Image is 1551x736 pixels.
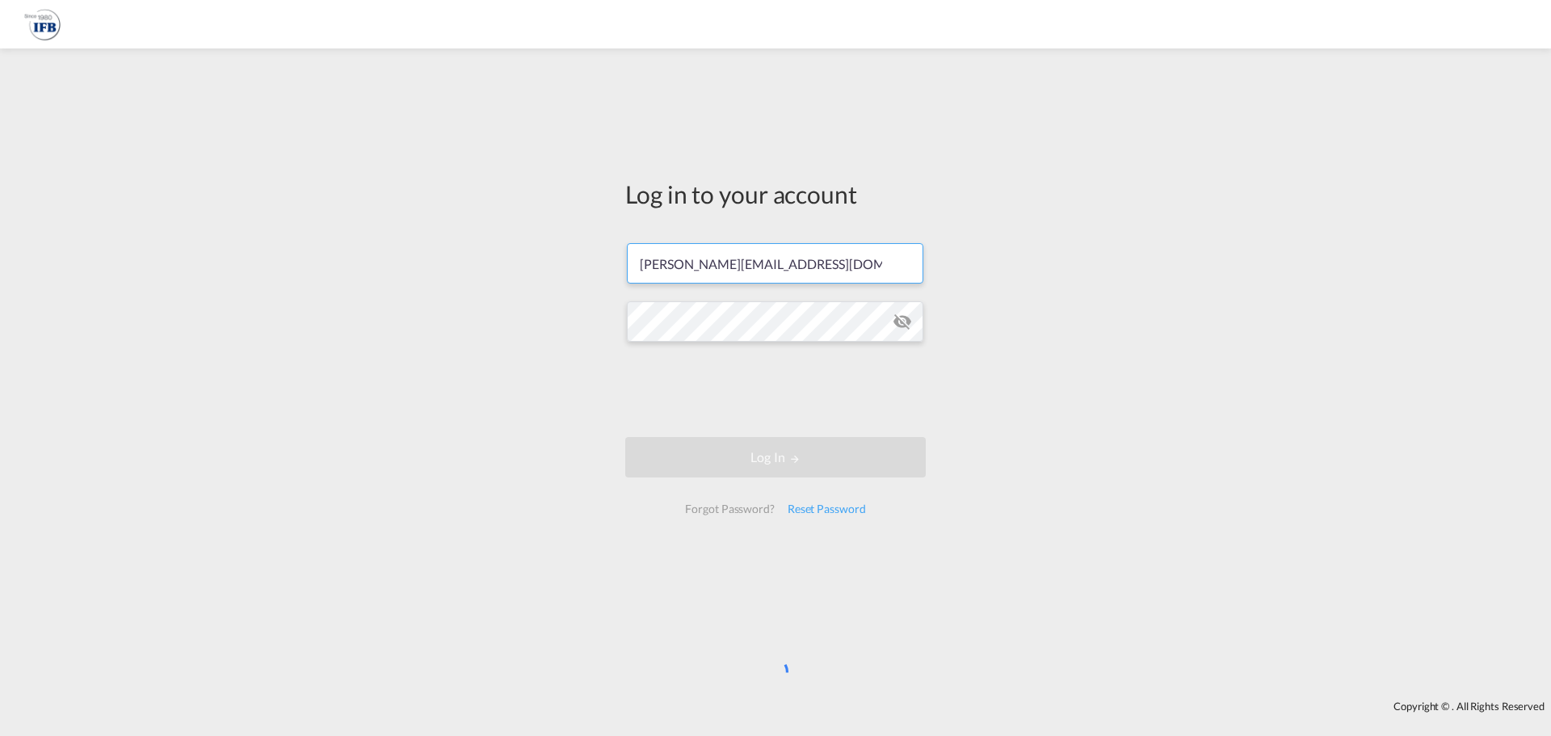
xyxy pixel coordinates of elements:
div: Forgot Password? [679,494,780,524]
div: Log in to your account [625,177,926,211]
md-icon: icon-eye-off [893,312,912,331]
img: b628ab10256c11eeb52753acbc15d091.png [24,6,61,43]
button: LOGIN [625,437,926,477]
input: Enter email/phone number [627,243,923,284]
div: Reset Password [781,494,872,524]
iframe: reCAPTCHA [653,358,898,421]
